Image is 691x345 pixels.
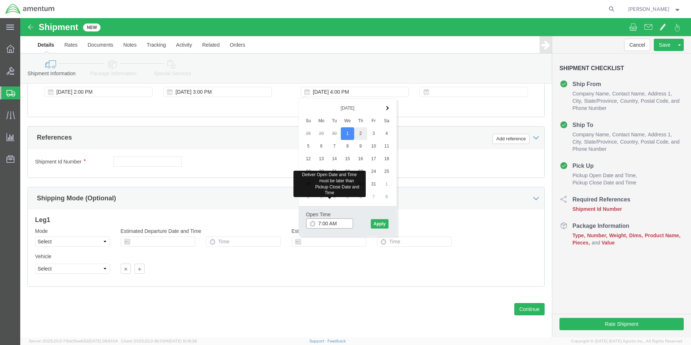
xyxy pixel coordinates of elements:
span: Copyright © [DATE]-[DATE] Agistix Inc., All Rights Reserved [571,338,682,344]
span: Server: 2025.20.0-710e05ee653 [29,339,118,343]
span: [DATE] 09:51:04 [89,339,118,343]
button: [PERSON_NAME] [628,5,681,13]
a: Feedback [327,339,346,343]
span: Susan Mitchell-Robertson [628,5,669,13]
iframe: FS Legacy Container [20,18,691,337]
img: logo [5,4,55,14]
a: Support [309,339,327,343]
span: Client: 2025.20.0-8b113f4 [121,339,197,343]
span: [DATE] 10:16:38 [169,339,197,343]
